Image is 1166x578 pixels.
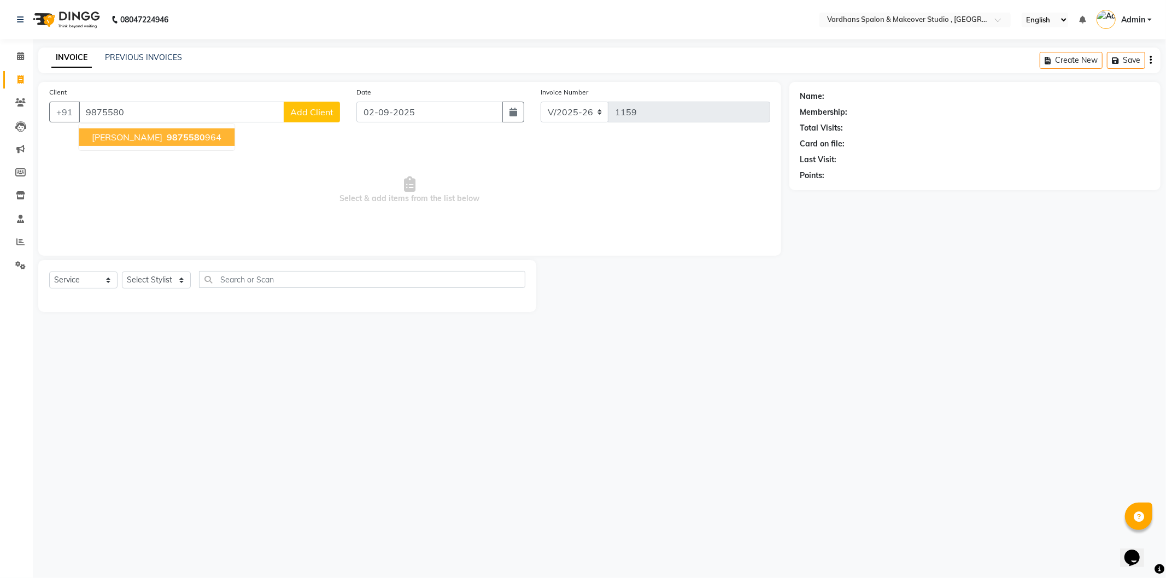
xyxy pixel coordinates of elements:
img: logo [28,4,103,35]
div: Membership: [800,107,848,118]
b: 08047224946 [120,4,168,35]
div: Points: [800,170,825,181]
div: Total Visits: [800,122,843,134]
div: Name: [800,91,825,102]
span: Select & add items from the list below [49,135,770,245]
label: Invoice Number [541,87,588,97]
input: Search or Scan [199,271,525,288]
label: Date [356,87,371,97]
label: Client [49,87,67,97]
ngb-highlight: 964 [165,132,221,143]
iframe: chat widget [1120,534,1155,567]
button: Create New [1040,52,1103,69]
input: Search by Name/Mobile/Email/Code [79,102,284,122]
button: +91 [49,102,80,122]
button: Save [1107,52,1145,69]
a: PREVIOUS INVOICES [105,52,182,62]
span: 9875580 [167,132,205,143]
a: INVOICE [51,48,92,68]
button: Add Client [284,102,340,122]
img: Admin [1097,10,1116,29]
span: [PERSON_NAME] [92,132,162,143]
span: Add Client [290,107,333,117]
div: Card on file: [800,138,845,150]
div: Last Visit: [800,154,837,166]
span: Admin [1121,14,1145,26]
